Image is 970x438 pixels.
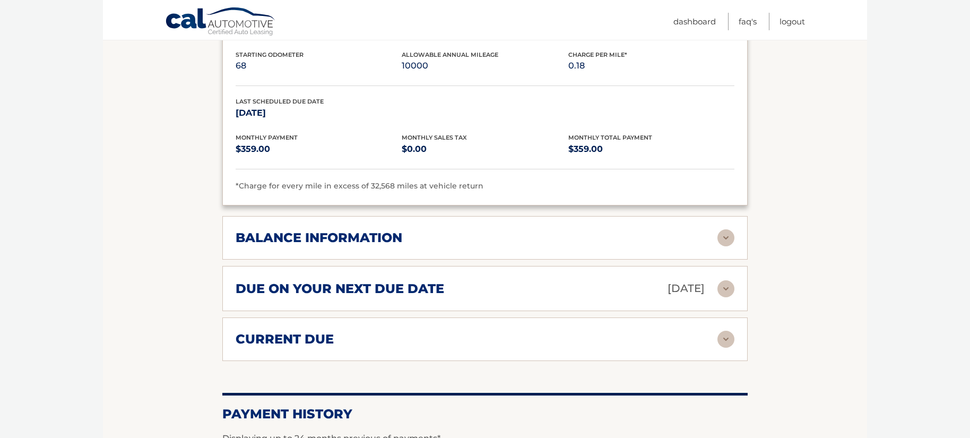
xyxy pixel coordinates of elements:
span: Last Scheduled Due Date [236,98,324,105]
p: [DATE] [236,106,402,121]
span: Charge Per Mile* [568,51,627,58]
a: Dashboard [673,13,716,30]
h2: Payment History [222,406,748,422]
p: 10000 [402,58,568,73]
span: Monthly Total Payment [568,134,652,141]
p: 68 [236,58,402,73]
h2: balance information [236,230,402,246]
span: Starting Odometer [236,51,304,58]
img: accordion-rest.svg [717,331,734,348]
a: Cal Automotive [165,7,276,38]
a: FAQ's [739,13,757,30]
h2: due on your next due date [236,281,444,297]
img: accordion-rest.svg [717,229,734,246]
p: 0.18 [568,58,734,73]
a: Logout [780,13,805,30]
span: Monthly Sales Tax [402,134,467,141]
h2: current due [236,331,334,347]
span: Allowable Annual Mileage [402,51,498,58]
span: Monthly Payment [236,134,298,141]
p: $359.00 [236,142,402,157]
p: $0.00 [402,142,568,157]
span: *Charge for every mile in excess of 32,568 miles at vehicle return [236,181,483,191]
img: accordion-rest.svg [717,280,734,297]
p: $359.00 [568,142,734,157]
p: [DATE] [668,279,705,298]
